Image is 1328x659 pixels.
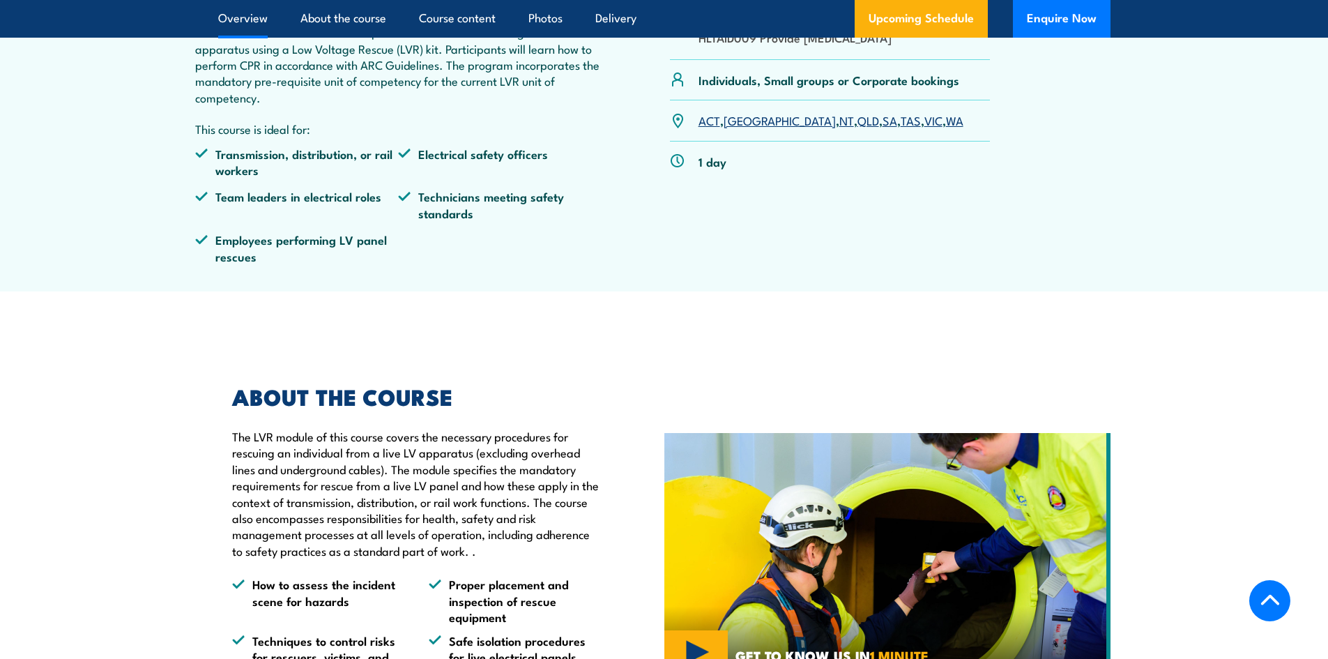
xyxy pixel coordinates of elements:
[724,112,836,128] a: [GEOGRAPHIC_DATA]
[839,112,854,128] a: NT
[857,112,879,128] a: QLD
[699,112,720,128] a: ACT
[232,576,404,625] li: How to assess the incident scene for hazards
[398,146,602,179] li: Electrical safety officers
[195,146,399,179] li: Transmission, distribution, or rail workers
[195,188,399,221] li: Team leaders in electrical roles
[232,386,600,406] h2: ABOUT THE COURSE
[699,72,959,88] p: Individuals, Small groups or Corporate bookings
[946,112,963,128] a: WA
[883,112,897,128] a: SA
[699,29,991,45] li: HLTAID009 Provide [MEDICAL_DATA]
[699,153,726,169] p: 1 day
[398,188,602,221] li: Technicians meeting safety standards
[195,121,602,137] p: This course is ideal for:
[924,112,942,128] a: VIC
[901,112,921,128] a: TAS
[195,8,602,105] p: This training course aims to provide participants with the necessary knowledge and skills to resc...
[429,576,600,625] li: Proper placement and inspection of rescue equipment
[232,428,600,559] p: The LVR module of this course covers the necessary procedures for rescuing an individual from a l...
[699,112,963,128] p: , , , , , , ,
[195,232,399,264] li: Employees performing LV panel rescues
